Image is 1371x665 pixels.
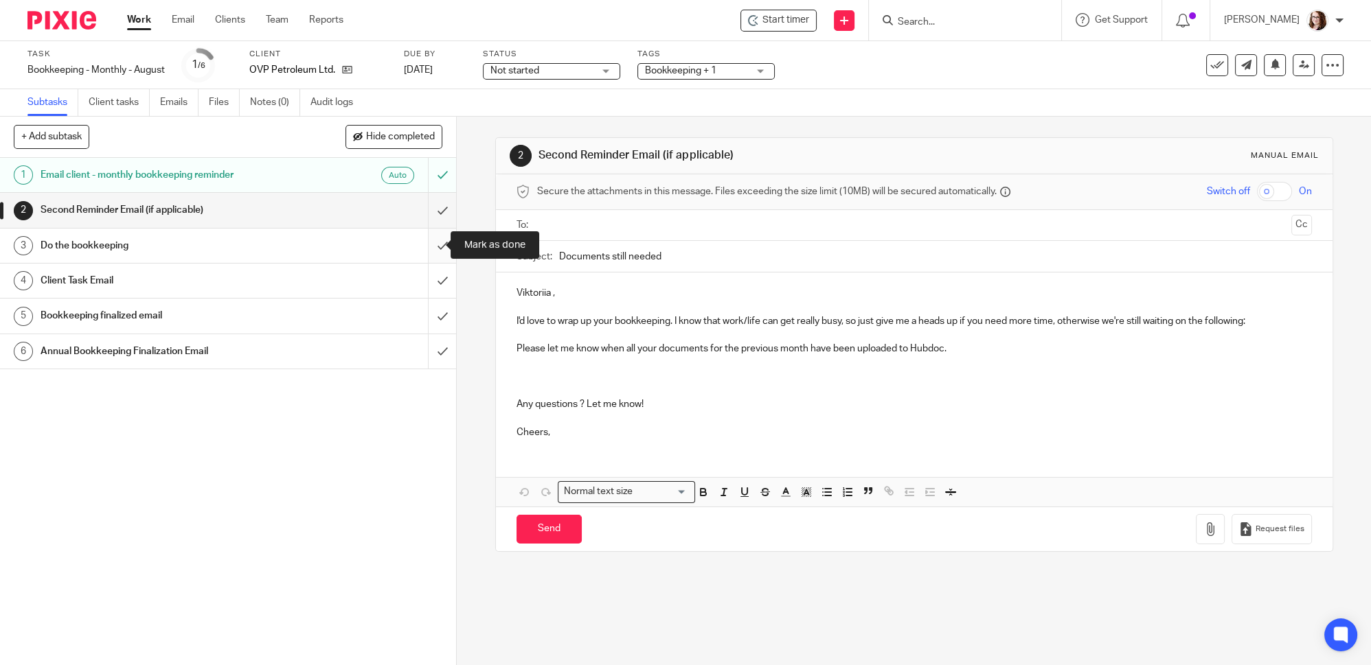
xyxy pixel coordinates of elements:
[539,148,943,163] h1: Second Reminder Email (if applicable)
[490,66,539,75] span: Not started
[14,165,33,185] div: 1
[172,13,194,27] a: Email
[1224,13,1300,27] p: [PERSON_NAME]
[637,49,775,60] label: Tags
[517,515,582,544] input: Send
[209,89,240,116] a: Files
[517,250,552,264] label: Subject:
[558,481,695,502] div: Search for option
[517,286,1312,300] p: Viktoriia ,
[517,412,1312,440] p: Cheers,
[366,132,435,143] span: Hide completed
[127,13,151,27] a: Work
[41,235,290,256] h1: Do the bookkeeping
[637,485,687,499] input: Search for option
[215,13,245,27] a: Clients
[537,185,997,198] span: Secure the attachments in this message. Files exceeding the size limit (10MB) will be secured aut...
[160,89,199,116] a: Emails
[41,200,290,220] h1: Second Reminder Email (if applicable)
[645,66,716,75] span: Bookkeeping + 1
[310,89,363,116] a: Audit logs
[404,49,466,60] label: Due by
[249,63,335,77] p: OVP Petroleum Ltd.
[250,89,300,116] a: Notes (0)
[14,125,89,148] button: + Add subtask
[1299,185,1312,198] span: On
[381,167,414,184] div: Auto
[41,305,290,326] h1: Bookkeeping finalized email
[27,11,96,30] img: Pixie
[27,63,165,77] div: Bookkeeping - Monthly - August
[192,57,205,73] div: 1
[198,62,205,69] small: /6
[1251,150,1319,161] div: Manual email
[249,49,387,60] label: Client
[1291,215,1312,235] button: Cc
[1232,514,1311,545] button: Request files
[517,314,1312,328] p: I'd love to wrap up your bookkeeping. I know that work/life can get really busy, so just give me ...
[517,342,1312,355] p: Please let me know when all your documents for the previous month have been uploaded to Hubdoc.
[517,218,532,232] label: To:
[896,16,1020,29] input: Search
[483,49,620,60] label: Status
[517,397,1312,411] p: Any questions ? Let me know!
[27,89,78,116] a: Subtasks
[309,13,343,27] a: Reports
[27,49,165,60] label: Task
[1095,15,1148,25] span: Get Support
[266,13,288,27] a: Team
[14,236,33,255] div: 3
[404,65,433,75] span: [DATE]
[1256,524,1304,535] span: Request files
[561,485,636,499] span: Normal text size
[41,341,290,362] h1: Annual Bookkeeping Finalization Email
[14,271,33,290] div: 4
[1207,185,1250,198] span: Switch off
[762,13,809,27] span: Start timer
[14,307,33,326] div: 5
[41,270,290,291] h1: Client Task Email
[345,125,442,148] button: Hide completed
[1306,10,1328,32] img: Kelsey%20Website-compressed%20Resized.jpg
[89,89,150,116] a: Client tasks
[14,201,33,220] div: 2
[14,342,33,361] div: 6
[740,10,817,32] div: OVP Petroleum Ltd. - Bookkeeping - Monthly - August
[510,145,532,167] div: 2
[41,165,290,185] h1: Email client - monthly bookkeeping reminder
